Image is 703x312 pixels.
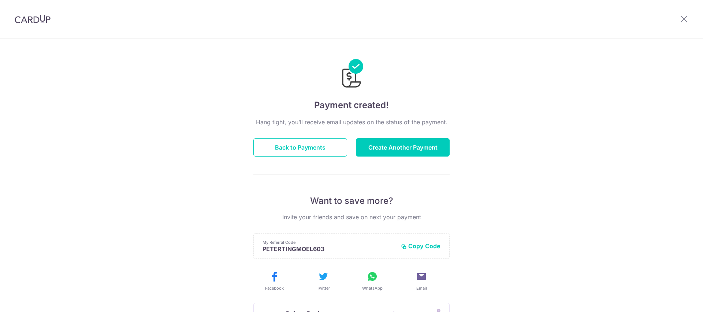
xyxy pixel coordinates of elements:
p: Invite your friends and save on next your payment [253,213,450,221]
p: Want to save more? [253,195,450,207]
span: Email [416,285,427,291]
p: Hang tight, you’ll receive email updates on the status of the payment. [253,118,450,126]
p: PETERTINGMOEL603 [263,245,395,253]
button: Back to Payments [253,138,347,157]
h4: Payment created! [253,99,450,112]
button: Copy Code [401,242,440,250]
button: Email [400,271,443,291]
button: Create Another Payment [356,138,450,157]
span: Twitter [317,285,330,291]
span: WhatsApp [362,285,383,291]
img: CardUp [15,15,51,23]
button: Twitter [302,271,345,291]
img: Payments [340,59,363,90]
button: Facebook [253,271,296,291]
p: My Referral Code [263,239,395,245]
span: Facebook [265,285,284,291]
button: WhatsApp [351,271,394,291]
